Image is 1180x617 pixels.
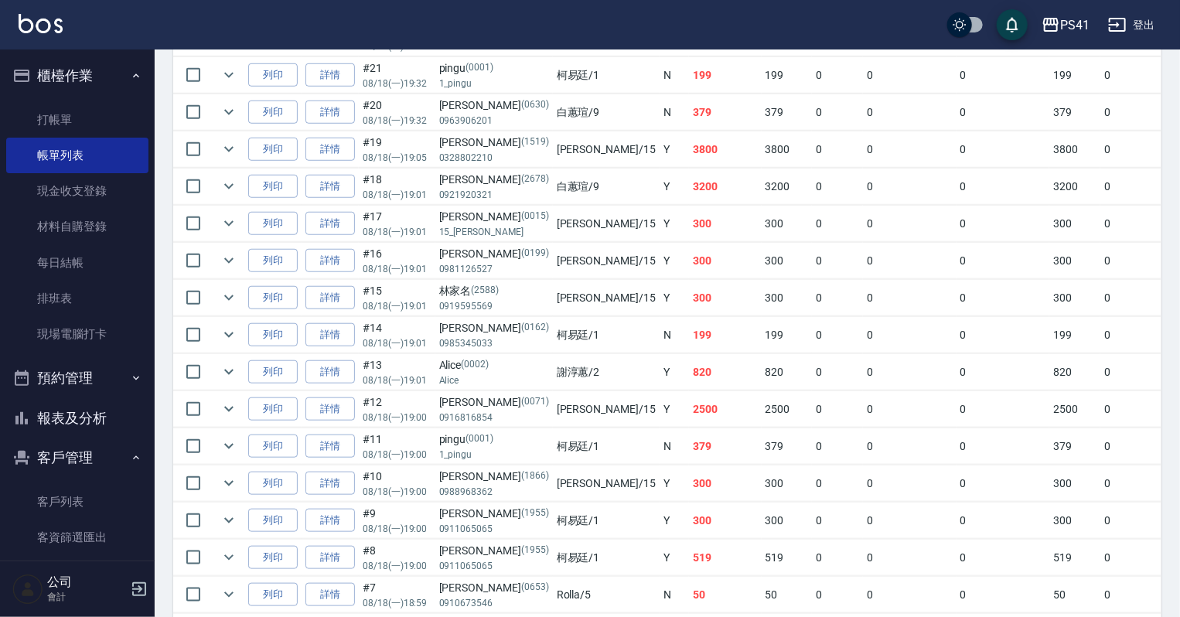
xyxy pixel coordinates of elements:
td: 0 [812,428,863,465]
p: (0015) [521,209,549,225]
p: 0985345033 [439,336,549,350]
td: 0 [812,317,863,353]
p: 08/18 (一) 18:59 [363,596,431,610]
td: #16 [359,243,435,279]
div: PS41 [1060,15,1090,35]
td: 379 [689,428,762,465]
td: #14 [359,317,435,353]
div: [PERSON_NAME] [439,209,549,225]
p: 0919595569 [439,299,549,313]
td: 2500 [762,391,813,428]
a: 詳情 [305,435,355,458]
p: 0981126527 [439,262,549,276]
td: 300 [762,280,813,316]
td: 0 [957,354,1050,390]
button: expand row [217,583,240,606]
td: 519 [1049,540,1100,576]
td: [PERSON_NAME] /15 [553,391,660,428]
td: 379 [762,94,813,131]
td: 3200 [762,169,813,205]
a: 卡券管理 [6,555,148,591]
button: 列印 [248,397,298,421]
td: N [660,317,689,353]
button: expand row [217,472,240,495]
a: 現金收支登錄 [6,173,148,209]
td: #8 [359,540,435,576]
td: 柯易廷 /1 [553,57,660,94]
td: Y [660,131,689,168]
p: 08/18 (一) 19:00 [363,411,431,424]
h5: 公司 [47,574,126,590]
button: 列印 [248,212,298,236]
td: 0 [863,57,957,94]
td: #18 [359,169,435,205]
td: 0 [957,391,1050,428]
td: #20 [359,94,435,131]
td: 0 [957,169,1050,205]
p: 0911065065 [439,559,549,573]
button: 列印 [248,583,298,607]
td: 0 [812,280,863,316]
td: 0 [957,94,1050,131]
p: (0162) [521,320,549,336]
td: 白蕙瑄 /9 [553,169,660,205]
td: 0 [863,243,957,279]
td: [PERSON_NAME] /15 [553,243,660,279]
button: 列印 [248,472,298,496]
td: 199 [1049,57,1100,94]
td: 50 [762,577,813,613]
button: 列印 [248,138,298,162]
p: 1_pingu [439,448,549,462]
button: 客戶管理 [6,438,148,478]
p: 0911065065 [439,522,549,536]
td: 0 [957,243,1050,279]
td: 0 [863,465,957,502]
td: Y [660,354,689,390]
button: 列印 [248,360,298,384]
button: 列印 [248,63,298,87]
td: 519 [689,540,762,576]
td: 0 [863,540,957,576]
td: 0 [957,131,1050,168]
a: 客戶列表 [6,484,148,520]
td: 柯易廷 /1 [553,428,660,465]
div: [PERSON_NAME] [439,506,549,522]
td: 300 [689,243,762,279]
td: 300 [1049,280,1100,316]
td: [PERSON_NAME] /15 [553,280,660,316]
td: 0 [863,503,957,539]
p: 0916816854 [439,411,549,424]
a: 打帳單 [6,102,148,138]
td: #13 [359,354,435,390]
p: (0071) [521,394,549,411]
td: 0 [863,391,957,428]
td: 300 [1049,465,1100,502]
a: 帳單列表 [6,138,148,173]
a: 詳情 [305,323,355,347]
td: 199 [1049,317,1100,353]
p: 08/18 (一) 19:01 [363,373,431,387]
p: (1866) [521,469,549,485]
td: #7 [359,577,435,613]
p: (0001) [466,431,493,448]
button: 列印 [248,175,298,199]
a: 詳情 [305,472,355,496]
td: #10 [359,465,435,502]
p: 08/18 (一) 19:00 [363,559,431,573]
td: 0 [812,243,863,279]
td: 0 [812,577,863,613]
button: 列印 [248,546,298,570]
td: 0 [812,465,863,502]
td: #19 [359,131,435,168]
p: 08/18 (一) 19:32 [363,77,431,90]
p: 會計 [47,590,126,604]
div: [PERSON_NAME] [439,246,549,262]
div: Alice [439,357,549,373]
button: 櫃檯作業 [6,56,148,96]
button: expand row [217,435,240,458]
p: 08/18 (一) 19:01 [363,336,431,350]
td: 0 [957,206,1050,242]
td: Rolla /5 [553,577,660,613]
p: 0963906201 [439,114,549,128]
td: N [660,577,689,613]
